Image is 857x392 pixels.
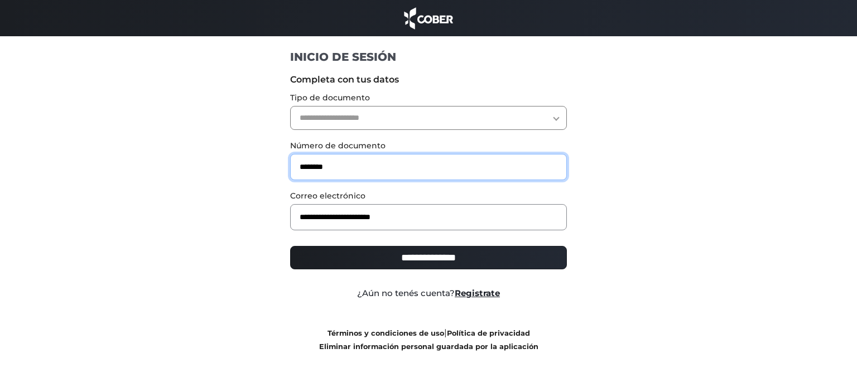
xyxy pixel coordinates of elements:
div: | [282,326,576,353]
a: Términos y condiciones de uso [328,329,444,337]
a: Política de privacidad [447,329,530,337]
label: Correo electrónico [290,190,567,202]
label: Tipo de documento [290,92,567,104]
img: cober_marca.png [401,6,456,31]
label: Número de documento [290,140,567,152]
label: Completa con tus datos [290,73,567,86]
a: Eliminar información personal guardada por la aplicación [319,342,538,351]
a: Registrate [455,288,500,298]
h1: INICIO DE SESIÓN [290,50,567,64]
div: ¿Aún no tenés cuenta? [282,287,576,300]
